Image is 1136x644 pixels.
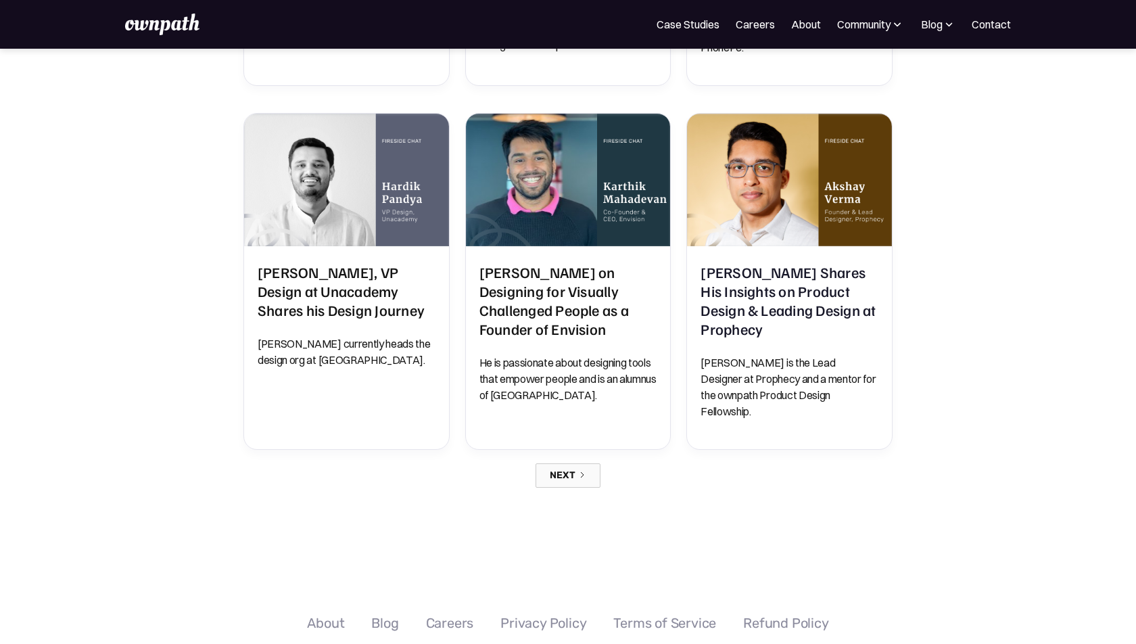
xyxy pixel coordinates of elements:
[701,262,878,338] h2: [PERSON_NAME] Shares His Insights on Product Design & Leading Design at Prophecy
[243,113,450,451] a: Hardik Pandya, VP Design at Unacademy Shares his Design Journey[PERSON_NAME], VP Design at Unacad...
[500,615,586,631] a: Privacy Policy
[307,615,344,631] a: About
[371,615,398,631] a: Blog
[837,16,904,32] div: Community
[657,16,719,32] a: Case Studies
[550,470,575,481] div: Next
[837,16,891,32] div: Community
[465,113,671,451] a: Karthik Mahadevan on Designing for Visually Challenged People as a Founder of Envision[PERSON_NAM...
[791,16,821,32] a: About
[536,463,600,488] a: Next Page
[258,336,435,368] p: [PERSON_NAME] currently heads the design org at [GEOGRAPHIC_DATA].
[244,114,449,247] img: Hardik Pandya, VP Design at Unacademy Shares his Design Journey
[479,354,657,403] p: He is passionate about designing tools that empower people and is an alumnus of [GEOGRAPHIC_DATA].
[466,114,671,247] img: Karthik Mahadevan on Designing for Visually Challenged People as a Founder of Envision
[426,615,474,631] a: Careers
[736,16,775,32] a: Careers
[687,114,892,247] img: Akshay Verma Shares His Insights on Product Design & Leading Design at Prophecy
[920,16,955,32] div: Blog
[479,262,657,338] h2: [PERSON_NAME] on Designing for Visually Challenged People as a Founder of Envision
[921,16,943,32] div: Blog
[613,615,716,631] a: Terms of Service
[243,463,893,488] div: List
[701,354,878,419] p: [PERSON_NAME] is the Lead Designer at Prophecy and a mentor for the ownpath Product Design Fellow...
[258,262,435,319] h2: [PERSON_NAME], VP Design at Unacademy Shares his Design Journey
[743,615,828,631] a: Refund Policy
[686,113,893,451] a: Akshay Verma Shares His Insights on Product Design & Leading Design at Prophecy[PERSON_NAME] Shar...
[972,16,1011,32] a: Contact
